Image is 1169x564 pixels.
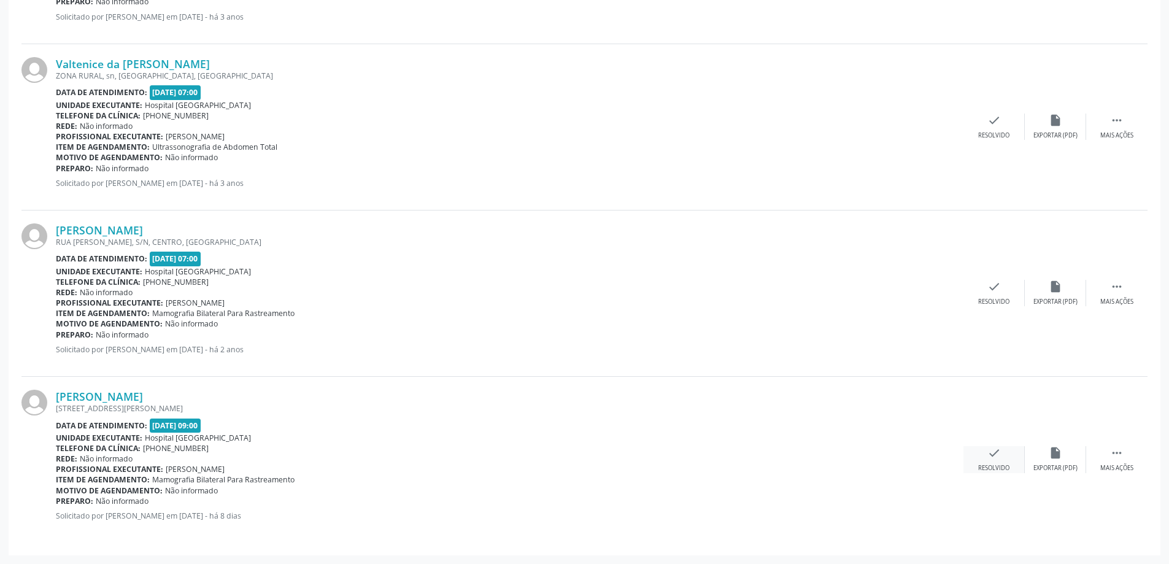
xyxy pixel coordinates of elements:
span: Hospital [GEOGRAPHIC_DATA] [145,266,251,277]
i: insert_drive_file [1049,446,1062,460]
p: Solicitado por [PERSON_NAME] em [DATE] - há 8 dias [56,511,963,521]
div: Mais ações [1100,131,1133,140]
span: [DATE] 07:00 [150,252,201,266]
b: Motivo de agendamento: [56,485,163,496]
i: insert_drive_file [1049,114,1062,127]
b: Rede: [56,121,77,131]
span: [PERSON_NAME] [166,131,225,142]
span: [PERSON_NAME] [166,298,225,308]
span: Ultrassonografia de Abdomen Total [152,142,277,152]
b: Item de agendamento: [56,474,150,485]
p: Solicitado por [PERSON_NAME] em [DATE] - há 3 anos [56,12,963,22]
span: Não informado [80,121,133,131]
a: [PERSON_NAME] [56,223,143,237]
b: Unidade executante: [56,433,142,443]
div: Mais ações [1100,298,1133,306]
div: Exportar (PDF) [1033,464,1078,473]
div: Mais ações [1100,464,1133,473]
div: Exportar (PDF) [1033,131,1078,140]
b: Preparo: [56,496,93,506]
b: Profissional executante: [56,131,163,142]
b: Telefone da clínica: [56,110,141,121]
b: Data de atendimento: [56,87,147,98]
span: Não informado [165,485,218,496]
b: Data de atendimento: [56,253,147,264]
img: img [21,57,47,83]
span: Não informado [80,454,133,464]
div: RUA [PERSON_NAME], S/N, CENTRO, [GEOGRAPHIC_DATA] [56,237,963,247]
b: Item de agendamento: [56,142,150,152]
a: [PERSON_NAME] [56,390,143,403]
i:  [1110,114,1124,127]
span: [PHONE_NUMBER] [143,110,209,121]
span: Mamografia Bilateral Para Rastreamento [152,474,295,485]
b: Telefone da clínica: [56,277,141,287]
b: Profissional executante: [56,298,163,308]
i:  [1110,446,1124,460]
p: Solicitado por [PERSON_NAME] em [DATE] - há 3 anos [56,178,963,188]
span: Mamografia Bilateral Para Rastreamento [152,308,295,319]
b: Unidade executante: [56,100,142,110]
b: Item de agendamento: [56,308,150,319]
i: check [987,114,1001,127]
div: Resolvido [978,464,1009,473]
img: img [21,390,47,415]
span: Não informado [96,330,149,340]
span: [PHONE_NUMBER] [143,277,209,287]
div: Exportar (PDF) [1033,298,1078,306]
span: Não informado [96,163,149,174]
i:  [1110,280,1124,293]
div: ZONA RURAL, sn, [GEOGRAPHIC_DATA], [GEOGRAPHIC_DATA] [56,71,963,81]
b: Preparo: [56,330,93,340]
span: [DATE] 07:00 [150,85,201,99]
a: Valtenice da [PERSON_NAME] [56,57,210,71]
b: Rede: [56,287,77,298]
b: Telefone da clínica: [56,443,141,454]
i: insert_drive_file [1049,280,1062,293]
img: img [21,223,47,249]
span: Não informado [80,287,133,298]
b: Motivo de agendamento: [56,319,163,329]
b: Motivo de agendamento: [56,152,163,163]
b: Data de atendimento: [56,420,147,431]
b: Preparo: [56,163,93,174]
span: Hospital [GEOGRAPHIC_DATA] [145,100,251,110]
span: Não informado [165,152,218,163]
span: [PERSON_NAME] [166,464,225,474]
i: check [987,446,1001,460]
b: Unidade executante: [56,266,142,277]
b: Rede: [56,454,77,464]
span: Não informado [96,496,149,506]
span: Hospital [GEOGRAPHIC_DATA] [145,433,251,443]
span: [DATE] 09:00 [150,419,201,433]
p: Solicitado por [PERSON_NAME] em [DATE] - há 2 anos [56,344,963,355]
span: [PHONE_NUMBER] [143,443,209,454]
div: Resolvido [978,131,1009,140]
i: check [987,280,1001,293]
div: [STREET_ADDRESS][PERSON_NAME] [56,403,963,414]
b: Profissional executante: [56,464,163,474]
span: Não informado [165,319,218,329]
div: Resolvido [978,298,1009,306]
